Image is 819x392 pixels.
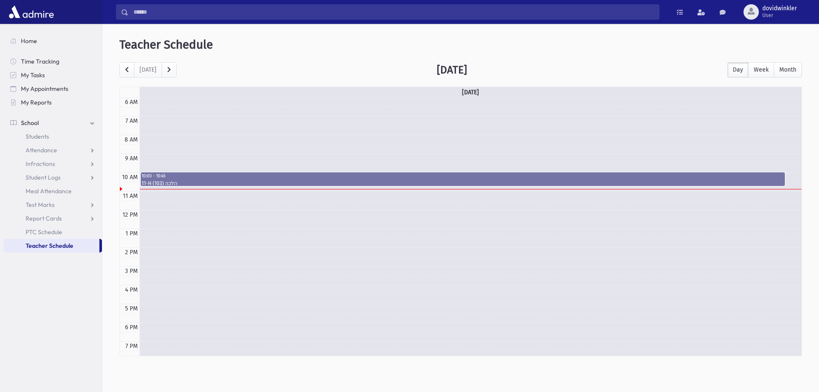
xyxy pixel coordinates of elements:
div: 4 PM [123,285,139,294]
span: Attendance [26,146,57,154]
button: prev [119,62,134,78]
a: My Appointments [3,82,102,96]
div: 6 AM [123,98,139,107]
span: Report Cards [26,215,62,222]
img: AdmirePro [7,3,56,20]
div: 8 AM [123,135,139,144]
a: Meal Attendance [3,184,102,198]
span: Meal Attendance [26,187,72,195]
span: PTC Schedule [26,228,62,236]
div: 11-H הלכה (103) [142,180,784,186]
a: Time Tracking [3,55,102,68]
a: Report Cards [3,212,102,225]
a: Teacher Schedule [3,239,99,253]
a: Attendance [3,143,102,157]
div: 7 AM [124,116,139,125]
a: Infractions [3,157,102,171]
button: Day [727,62,749,78]
div: 3 PM [123,267,139,276]
button: [DATE] [134,62,162,78]
button: Week [748,62,774,78]
a: Students [3,130,102,143]
span: Test Marks [26,201,55,209]
a: PTC Schedule [3,225,102,239]
span: dovidwinkler [762,5,797,12]
span: My Reports [21,99,52,106]
a: Test Marks [3,198,102,212]
div: 1 PM [124,229,139,238]
span: Time Tracking [21,58,59,65]
a: Student Logs [3,171,102,184]
div: 11 AM [121,192,139,200]
div: 5 PM [123,304,139,313]
a: [DATE] [460,87,481,98]
span: User [762,12,797,19]
span: Students [26,133,49,140]
a: My Reports [3,96,102,109]
div: 12 PM [121,210,139,219]
span: Teacher Schedule [119,38,213,52]
div: 6 PM [123,323,139,332]
button: next [162,62,177,78]
span: Student Logs [26,174,61,181]
a: Home [3,34,102,48]
div: 7 PM [124,342,139,351]
a: My Tasks [3,68,102,82]
h2: [DATE] [437,64,467,76]
span: My Appointments [21,85,68,93]
span: My Tasks [21,71,45,79]
div: 9 AM [123,154,139,163]
span: Teacher Schedule [26,242,73,250]
div: 2 PM [123,248,139,257]
span: Infractions [26,160,55,168]
span: Home [21,37,37,45]
input: Search [128,4,659,20]
button: Month [774,62,802,78]
div: 10:00 - 10:45 [142,173,784,180]
span: School [21,119,39,127]
div: 10 AM [120,173,139,182]
a: School [3,116,102,130]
